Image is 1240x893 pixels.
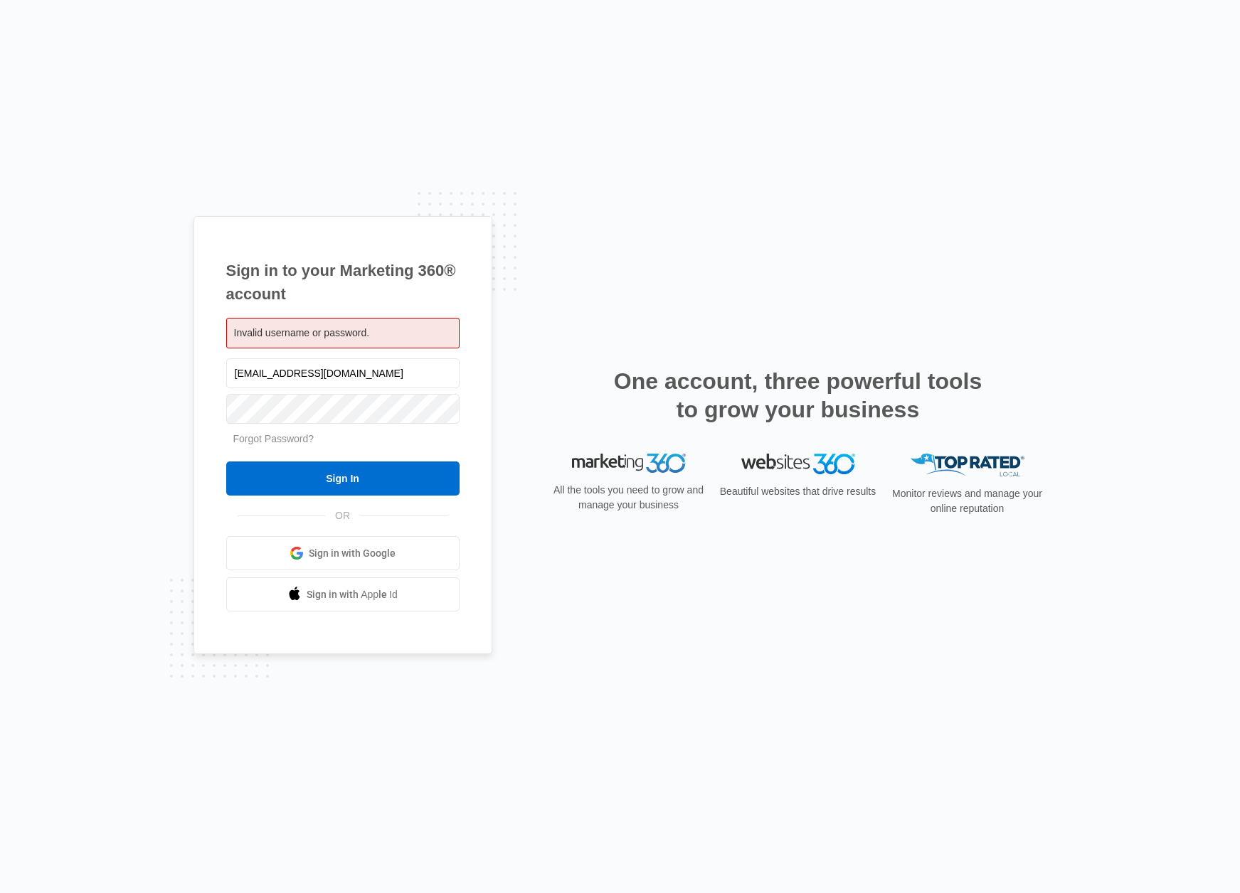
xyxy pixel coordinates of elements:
[888,486,1047,516] p: Monitor reviews and manage your online reputation
[307,587,398,602] span: Sign in with Apple Id
[226,577,460,611] a: Sign in with Apple Id
[325,508,360,523] span: OR
[549,483,709,513] p: All the tools you need to grow and manage your business
[226,259,460,306] h1: Sign in to your Marketing 360® account
[719,484,878,499] p: Beautiful websites that drive results
[226,358,460,388] input: Email
[226,461,460,496] input: Sign In
[226,536,460,570] a: Sign in with Google
[911,454,1024,477] img: Top Rated Local
[741,454,855,474] img: Websites 360
[233,433,314,444] a: Forgot Password?
[309,546,396,561] span: Sign in with Google
[610,367,987,424] h2: One account, three powerful tools to grow your business
[572,454,686,474] img: Marketing 360
[234,327,370,338] span: Invalid username or password.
